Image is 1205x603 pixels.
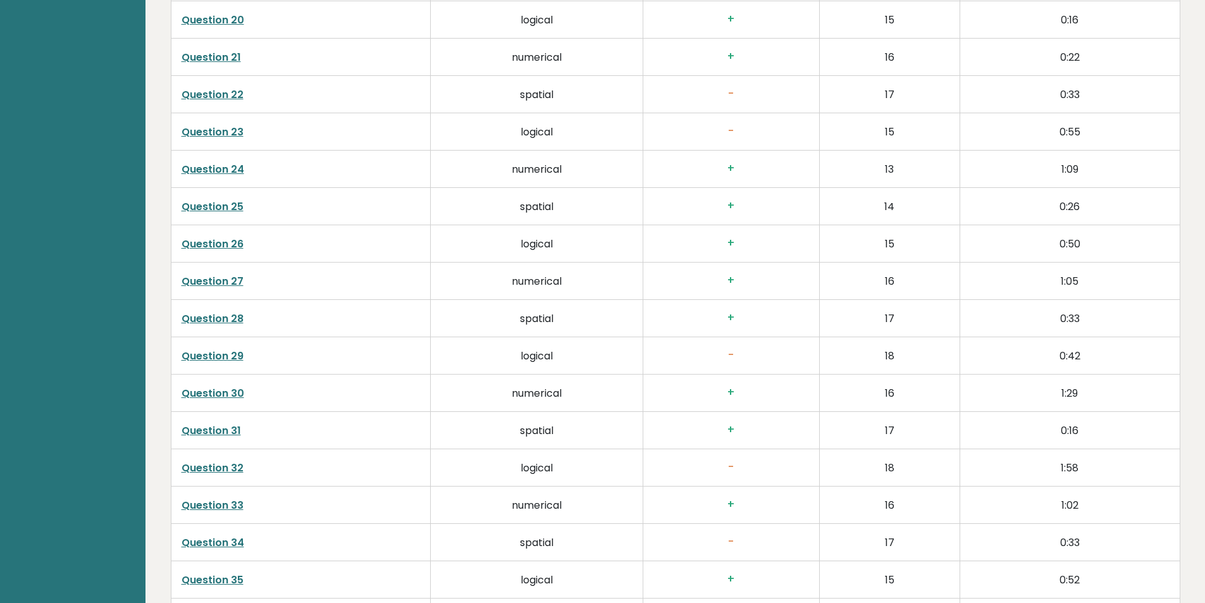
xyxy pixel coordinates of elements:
[819,337,960,375] td: 18
[819,263,960,300] td: 16
[653,237,809,250] h3: +
[960,113,1180,151] td: 0:55
[431,300,643,337] td: spatial
[431,412,643,449] td: spatial
[182,87,244,102] a: Question 22
[431,449,643,487] td: logical
[960,337,1180,375] td: 0:42
[960,561,1180,599] td: 0:52
[960,263,1180,300] td: 1:05
[431,337,643,375] td: logical
[182,50,241,65] a: Question 21
[182,274,244,289] a: Question 27
[960,375,1180,412] td: 1:29
[653,461,809,474] h3: -
[819,225,960,263] td: 15
[653,386,809,399] h3: +
[960,39,1180,76] td: 0:22
[431,151,643,188] td: numerical
[653,162,809,175] h3: +
[182,498,244,513] a: Question 33
[653,423,809,437] h3: +
[653,13,809,26] h3: +
[182,535,244,550] a: Question 34
[653,50,809,63] h3: +
[819,561,960,599] td: 15
[431,76,643,113] td: spatial
[960,225,1180,263] td: 0:50
[653,498,809,511] h3: +
[960,412,1180,449] td: 0:16
[182,125,244,139] a: Question 23
[182,349,244,363] a: Question 29
[182,573,244,587] a: Question 35
[819,1,960,39] td: 15
[653,535,809,549] h3: -
[819,188,960,225] td: 14
[819,300,960,337] td: 17
[653,311,809,325] h3: +
[431,1,643,39] td: logical
[653,573,809,586] h3: +
[182,423,241,438] a: Question 31
[653,87,809,101] h3: -
[431,375,643,412] td: numerical
[653,349,809,362] h3: -
[960,76,1180,113] td: 0:33
[431,263,643,300] td: numerical
[182,311,244,326] a: Question 28
[819,113,960,151] td: 15
[960,151,1180,188] td: 1:09
[431,487,643,524] td: numerical
[431,561,643,599] td: logical
[653,274,809,287] h3: +
[431,188,643,225] td: spatial
[431,524,643,561] td: spatial
[819,375,960,412] td: 16
[182,461,244,475] a: Question 32
[182,386,244,401] a: Question 30
[960,449,1180,487] td: 1:58
[653,199,809,213] h3: +
[819,412,960,449] td: 17
[960,487,1180,524] td: 1:02
[960,1,1180,39] td: 0:16
[819,524,960,561] td: 17
[960,524,1180,561] td: 0:33
[960,300,1180,337] td: 0:33
[819,151,960,188] td: 13
[182,237,244,251] a: Question 26
[819,76,960,113] td: 17
[431,39,643,76] td: numerical
[182,13,244,27] a: Question 20
[819,449,960,487] td: 18
[653,125,809,138] h3: -
[431,225,643,263] td: logical
[182,199,244,214] a: Question 25
[182,162,244,177] a: Question 24
[819,487,960,524] td: 16
[819,39,960,76] td: 16
[431,113,643,151] td: logical
[960,188,1180,225] td: 0:26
